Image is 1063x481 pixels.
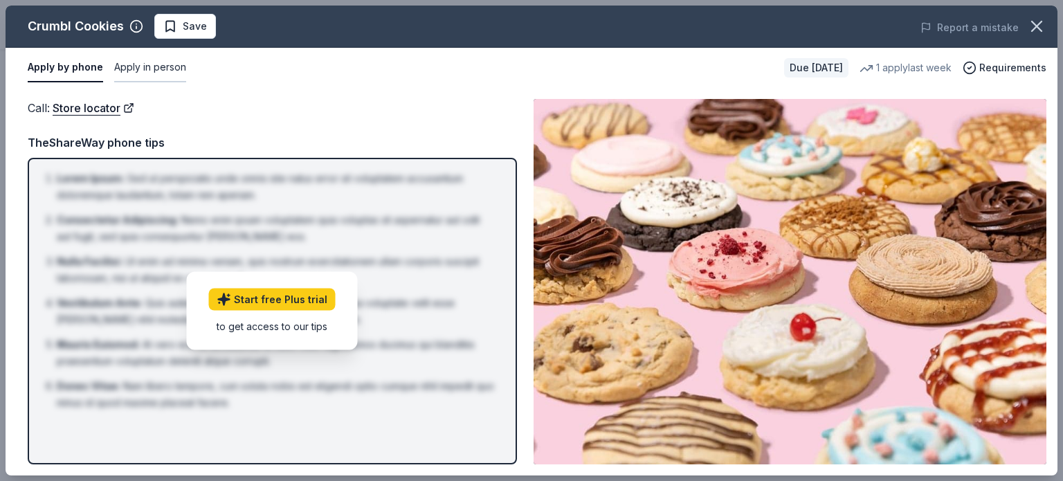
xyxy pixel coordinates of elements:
[57,212,496,245] li: Nemo enim ipsam voluptatem quia voluptas sit aspernatur aut odit aut fugit, sed quia consequuntur...
[534,99,1046,464] img: Image for Crumbl Cookies
[183,18,207,35] span: Save
[860,60,952,76] div: 1 apply last week
[57,172,125,184] span: Lorem Ipsum :
[57,297,143,309] span: Vestibulum Ante :
[28,15,124,37] div: Crumbl Cookies
[57,170,496,203] li: Sed ut perspiciatis unde omnis iste natus error sit voluptatem accusantium doloremque laudantium,...
[154,14,216,39] button: Save
[209,319,336,334] div: to get access to our tips
[209,289,336,311] a: Start free Plus trial
[963,60,1046,76] button: Requirements
[920,19,1019,36] button: Report a mistake
[57,214,179,226] span: Consectetur Adipiscing :
[979,60,1046,76] span: Requirements
[28,134,517,152] div: TheShareWay phone tips
[28,99,517,117] div: Call :
[57,255,122,267] span: Nulla Facilisi :
[57,380,120,392] span: Donec Vitae :
[53,99,134,117] a: Store locator
[57,253,496,287] li: Ut enim ad minima veniam, quis nostrum exercitationem ullam corporis suscipit laboriosam, nisi ut...
[28,53,103,82] button: Apply by phone
[57,336,496,370] li: At vero eos et accusamus et iusto odio dignissimos ducimus qui blanditiis praesentium voluptatum ...
[57,295,496,328] li: Quis autem vel eum iure reprehenderit qui in ea voluptate velit esse [PERSON_NAME] nihil molestia...
[57,378,496,411] li: Nam libero tempore, cum soluta nobis est eligendi optio cumque nihil impedit quo minus id quod ma...
[784,58,848,78] div: Due [DATE]
[57,338,140,350] span: Mauris Euismod :
[114,53,186,82] button: Apply in person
